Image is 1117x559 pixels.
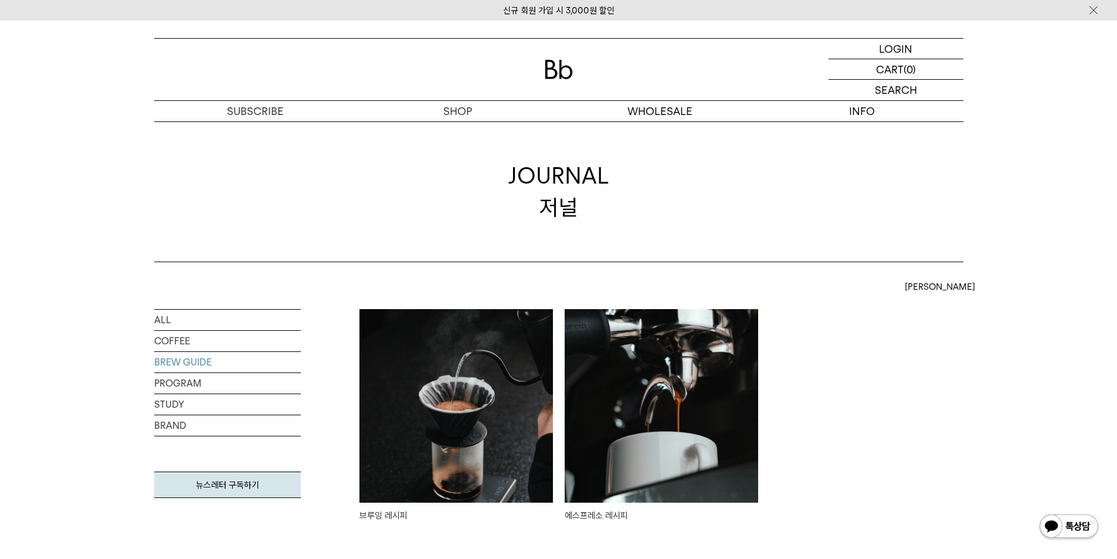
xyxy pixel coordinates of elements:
[154,472,301,498] a: 뉴스레터 구독하기
[154,373,301,394] a: PROGRAM
[565,509,758,537] div: 에스프레소 레시피
[565,309,758,503] img: 에스프레소 레시피
[829,39,963,59] a: LOGIN
[357,101,559,121] a: SHOP
[1038,513,1099,541] img: 카카오톡 채널 1:1 채팅 버튼
[761,101,963,121] p: INFO
[905,280,975,294] span: [PERSON_NAME]
[359,309,553,537] a: 브루잉 레시피 브루잉 레시피
[508,160,609,222] div: JOURNAL 저널
[879,39,912,59] p: LOGIN
[565,309,758,551] a: 에스프레소 레시피 에스프레소 레시피
[503,5,614,16] a: 신규 회원 가입 시 3,000원 할인
[876,59,904,79] p: CART
[875,80,917,100] p: SEARCH
[559,101,761,121] p: WHOLESALE
[154,352,301,372] a: BREW GUIDE
[359,309,553,503] img: 브루잉 레시피
[154,394,301,415] a: STUDY
[154,415,301,436] a: BRAND
[904,59,916,79] p: (0)
[359,509,553,537] div: 브루잉 레시피
[154,101,357,121] a: SUBSCRIBE
[154,331,301,351] a: COFFEE
[829,59,963,80] a: CART (0)
[545,60,573,79] img: 로고
[154,310,301,330] a: ALL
